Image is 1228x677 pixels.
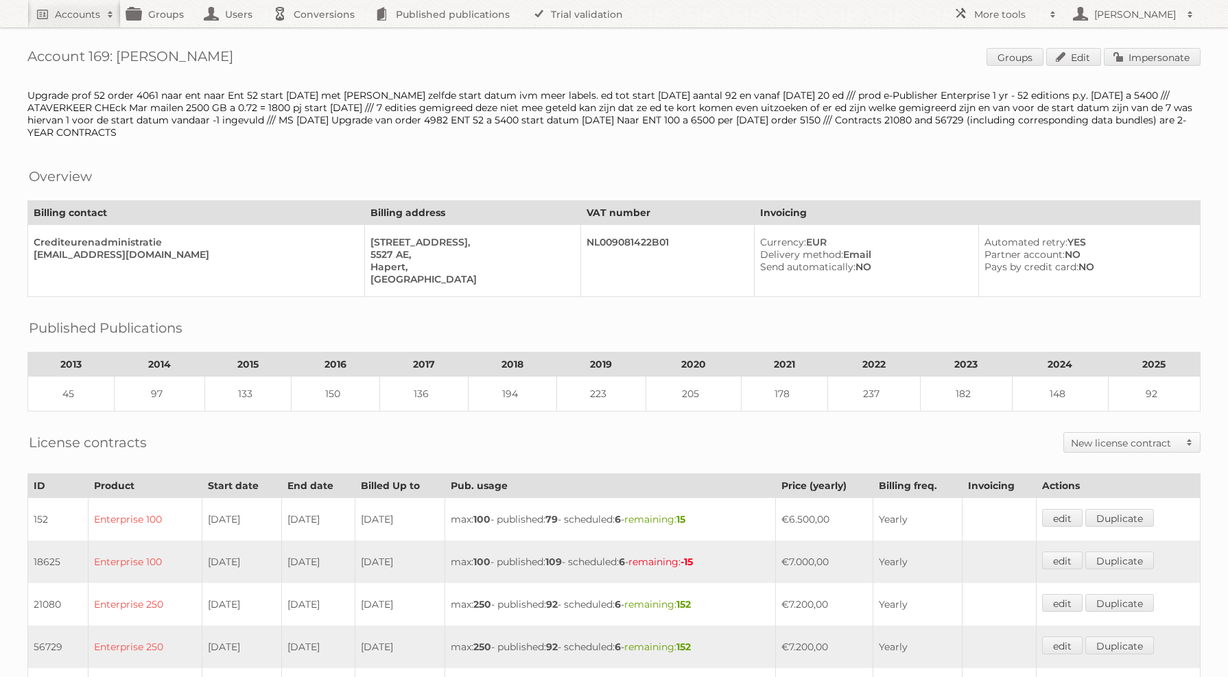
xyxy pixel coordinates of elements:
td: [DATE] [355,626,445,668]
div: Upgrade prof 52 order 4061 naar ent naar Ent 52 start [DATE] met [PERSON_NAME] zelfde start datum... [27,89,1201,139]
h2: New license contract [1071,436,1179,450]
th: Actions [1036,474,1200,498]
a: Impersonate [1104,48,1201,66]
td: [DATE] [355,583,445,626]
th: 2025 [1108,353,1200,377]
span: remaining: [624,598,691,610]
h2: [PERSON_NAME] [1091,8,1180,21]
th: 2021 [742,353,828,377]
a: edit [1042,551,1083,569]
div: [STREET_ADDRESS], [370,236,569,248]
strong: 152 [676,598,691,610]
td: 97 [115,377,205,412]
strong: 250 [473,598,491,610]
td: [DATE] [282,498,355,541]
th: Invoicing [754,201,1200,225]
td: max: - published: - scheduled: - [445,583,775,626]
td: [DATE] [202,498,282,541]
th: 2020 [646,353,742,377]
th: 2019 [557,353,646,377]
a: Edit [1046,48,1101,66]
span: Toggle [1179,433,1200,452]
td: 205 [646,377,742,412]
span: remaining: [628,556,693,568]
th: Invoicing [962,474,1036,498]
td: Enterprise 250 [88,583,202,626]
td: 178 [742,377,828,412]
h2: License contracts [29,432,147,453]
th: VAT number [580,201,754,225]
div: NO [760,261,967,273]
strong: 15 [676,513,685,525]
span: Pays by credit card: [984,261,1078,273]
td: [DATE] [282,583,355,626]
strong: 92 [546,598,558,610]
div: [GEOGRAPHIC_DATA] [370,273,569,285]
td: Yearly [873,498,963,541]
th: 2016 [292,353,380,377]
strong: 100 [473,513,491,525]
td: [DATE] [282,626,355,668]
a: Duplicate [1085,551,1154,569]
td: Enterprise 250 [88,626,202,668]
div: Hapert, [370,261,569,273]
th: 2013 [28,353,115,377]
strong: 79 [545,513,558,525]
td: 148 [1013,377,1109,412]
td: €7.200,00 [775,583,873,626]
td: max: - published: - scheduled: - [445,541,775,583]
th: Price (yearly) [775,474,873,498]
td: Yearly [873,583,963,626]
th: Product [88,474,202,498]
td: [DATE] [282,541,355,583]
td: [DATE] [355,498,445,541]
td: Yearly [873,626,963,668]
strong: 92 [546,641,558,653]
th: 2017 [380,353,469,377]
h1: Account 169: [PERSON_NAME] [27,48,1201,69]
th: End date [282,474,355,498]
span: Automated retry: [984,236,1067,248]
td: NL009081422B01 [580,225,754,297]
span: Delivery method: [760,248,843,261]
h2: More tools [974,8,1043,21]
div: NO [984,248,1189,261]
td: [DATE] [202,626,282,668]
strong: -15 [681,556,693,568]
strong: 6 [615,598,621,610]
th: Billing address [365,201,581,225]
h2: Accounts [55,8,100,21]
td: 92 [1108,377,1200,412]
th: 2018 [469,353,557,377]
th: 2024 [1013,353,1109,377]
a: Duplicate [1085,509,1154,527]
strong: 6 [619,556,625,568]
td: €6.500,00 [775,498,873,541]
div: YES [984,236,1189,248]
div: EUR [760,236,967,248]
td: [DATE] [202,583,282,626]
strong: 6 [615,513,621,525]
span: Partner account: [984,248,1065,261]
a: edit [1042,637,1083,654]
span: Send automatically: [760,261,855,273]
th: 2015 [205,353,292,377]
h2: Overview [29,166,92,187]
td: 152 [28,498,88,541]
td: 136 [380,377,469,412]
a: Duplicate [1085,637,1154,654]
th: Billed Up to [355,474,445,498]
td: 223 [557,377,646,412]
strong: 152 [676,641,691,653]
td: €7.000,00 [775,541,873,583]
span: Currency: [760,236,806,248]
td: max: - published: - scheduled: - [445,498,775,541]
td: [DATE] [202,541,282,583]
th: Billing freq. [873,474,963,498]
td: 45 [28,377,115,412]
td: 21080 [28,583,88,626]
div: NO [984,261,1189,273]
div: [EMAIL_ADDRESS][DOMAIN_NAME] [34,248,353,261]
td: [DATE] [355,541,445,583]
td: max: - published: - scheduled: - [445,626,775,668]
